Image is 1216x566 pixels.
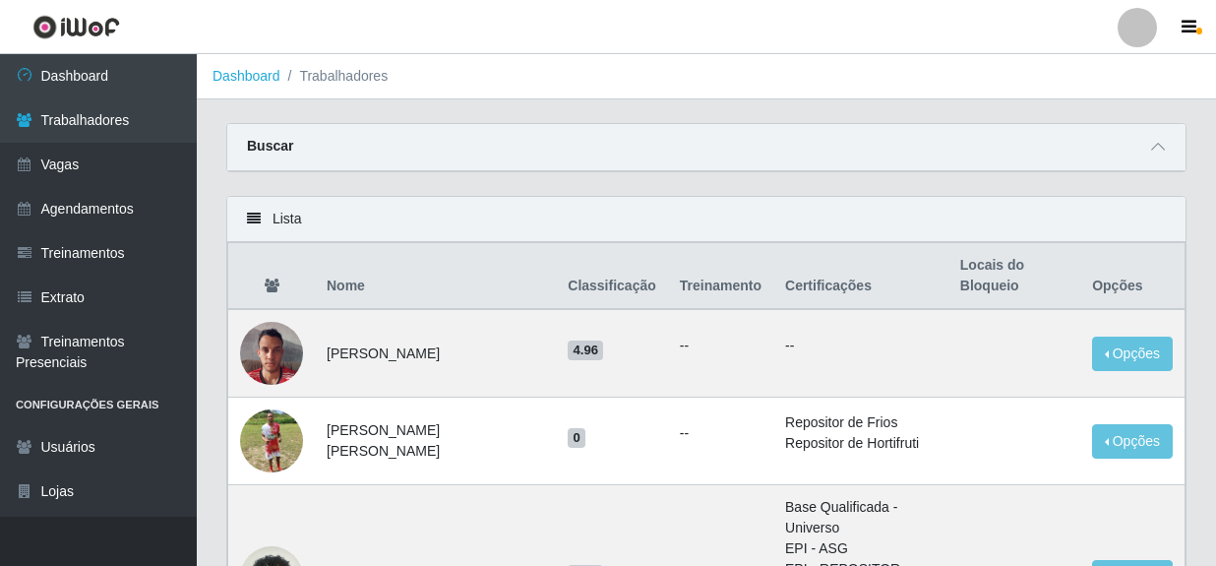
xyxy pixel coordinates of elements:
li: Repositor de Hortifruti [785,433,937,454]
th: Classificação [556,243,668,310]
td: [PERSON_NAME] [PERSON_NAME] [315,398,556,485]
img: CoreUI Logo [32,15,120,39]
th: Certificações [773,243,948,310]
img: 1704734215663.jpeg [240,385,303,497]
img: 1735901375657.jpeg [240,311,303,395]
strong: Buscar [247,138,293,154]
nav: breadcrumb [197,54,1216,99]
a: Dashboard [213,68,280,84]
li: Trabalhadores [280,66,389,87]
li: Repositor de Frios [785,412,937,433]
th: Locais do Bloqueio [948,243,1080,310]
th: Nome [315,243,556,310]
ul: -- [680,423,761,444]
ul: -- [680,336,761,356]
th: Treinamento [668,243,773,310]
span: 4.96 [568,341,603,360]
p: -- [785,336,937,356]
div: Lista [227,197,1186,242]
li: Base Qualificada - Universo [785,497,937,538]
th: Opções [1080,243,1185,310]
button: Opções [1092,424,1173,459]
li: EPI - ASG [785,538,937,559]
button: Opções [1092,337,1173,371]
td: [PERSON_NAME] [315,309,556,398]
span: 0 [568,428,585,448]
